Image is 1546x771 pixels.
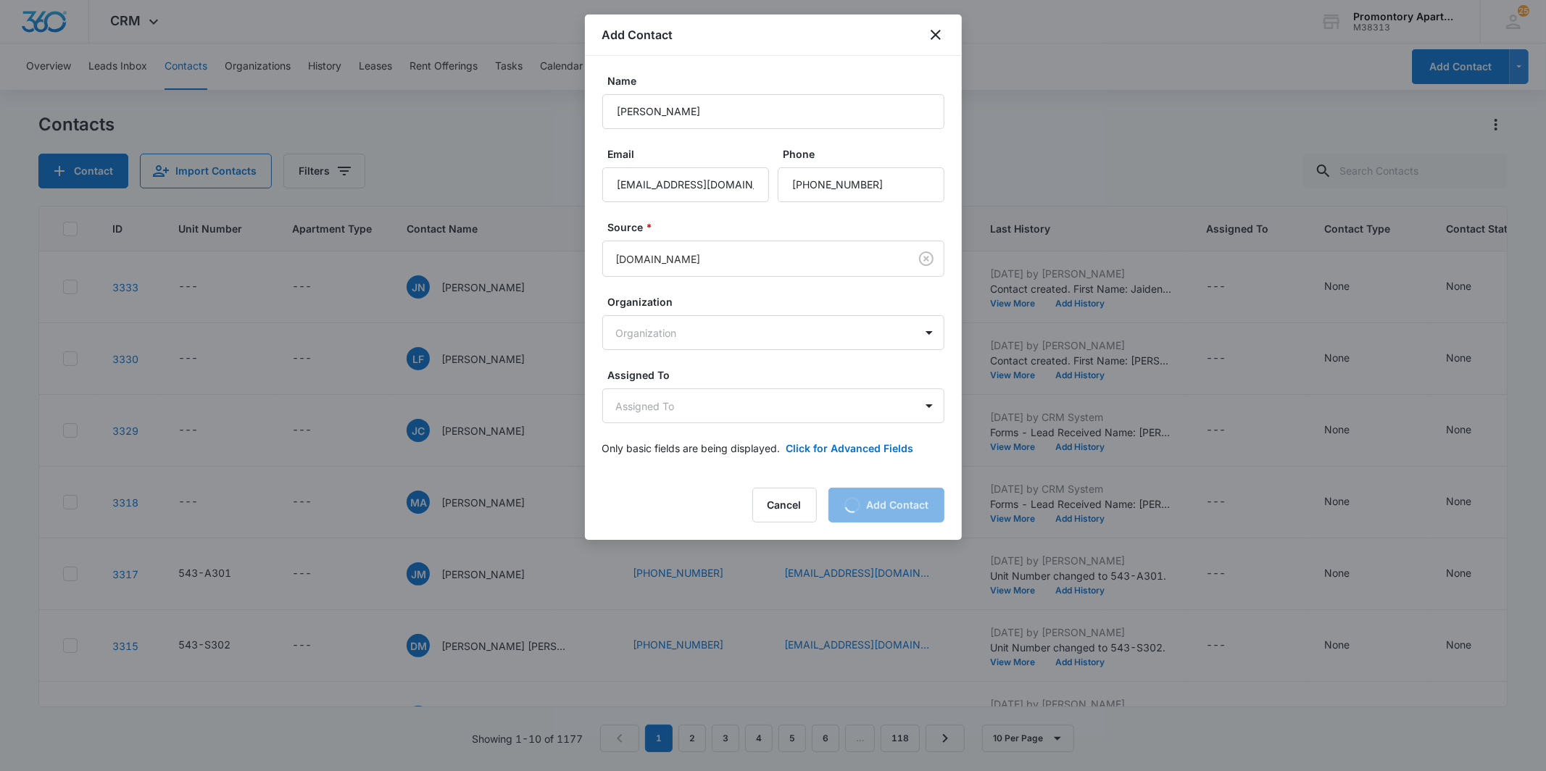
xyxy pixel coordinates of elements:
[608,367,950,383] label: Assigned To
[602,94,944,129] input: Name
[608,220,950,235] label: Source
[608,294,950,309] label: Organization
[752,488,817,522] button: Cancel
[915,247,938,270] button: Clear
[608,146,775,162] label: Email
[927,26,944,43] button: close
[786,441,914,456] button: Click for Advanced Fields
[602,441,781,456] p: Only basic fields are being displayed.
[778,167,944,202] input: Phone
[608,73,950,88] label: Name
[602,167,769,202] input: Email
[602,26,673,43] h1: Add Contact
[784,146,950,162] label: Phone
